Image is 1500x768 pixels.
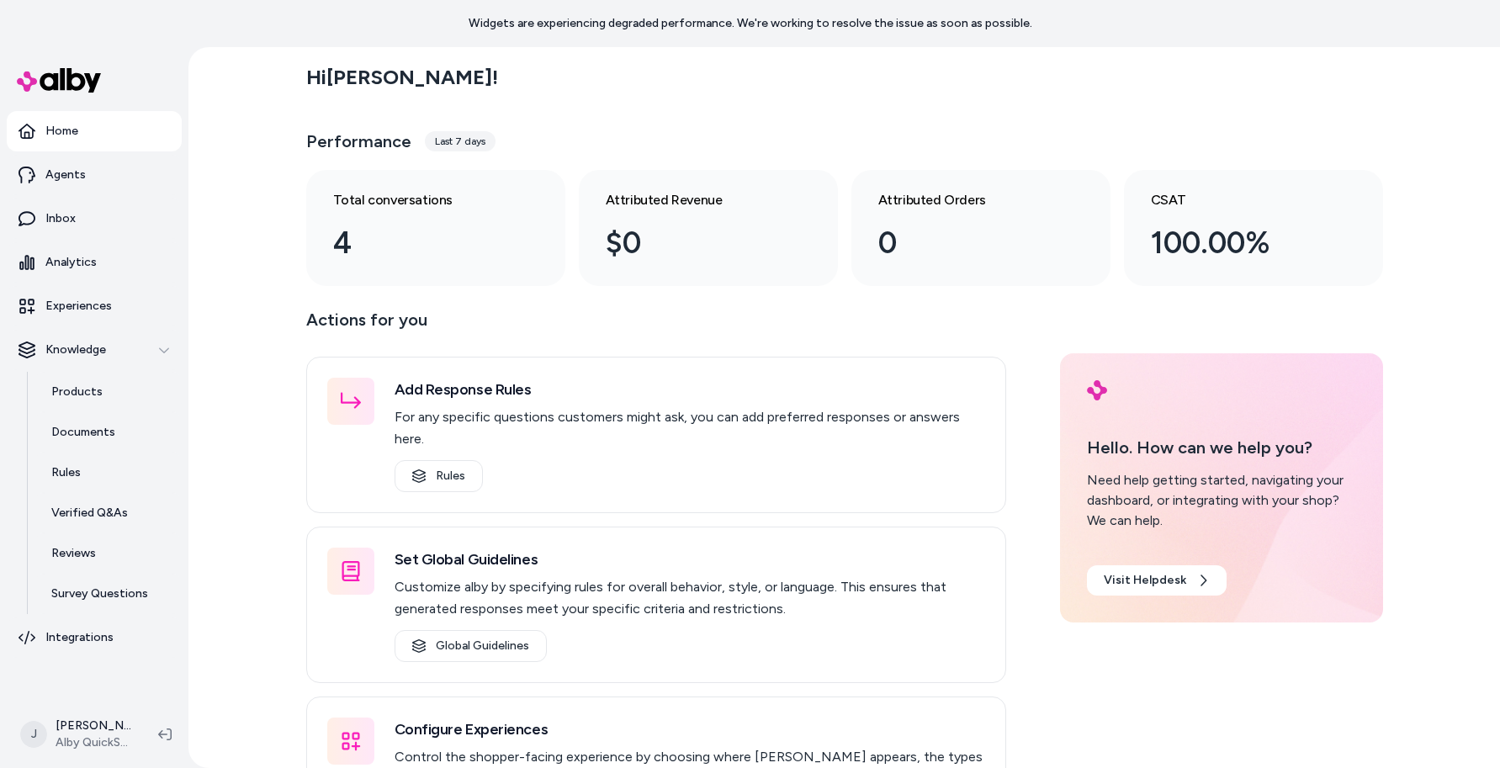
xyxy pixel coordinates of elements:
div: 4 [333,220,511,266]
a: CSAT 100.00% [1124,170,1383,286]
div: Last 7 days [425,131,496,151]
p: Agents [45,167,86,183]
h3: Total conversations [333,190,511,210]
p: Hello. How can we help you? [1087,435,1356,460]
a: Analytics [7,242,182,283]
a: Products [34,372,182,412]
a: Experiences [7,286,182,326]
p: Home [45,123,78,140]
div: 100.00% [1151,220,1329,266]
h3: Performance [306,130,411,153]
img: alby Logo [17,68,101,93]
p: Actions for you [306,306,1006,347]
p: Experiences [45,298,112,315]
h3: CSAT [1151,190,1329,210]
p: For any specific questions customers might ask, you can add preferred responses or answers here. [395,406,985,450]
h3: Attributed Revenue [606,190,784,210]
span: Alby QuickStart Store [56,734,131,751]
a: Inbox [7,199,182,239]
p: Integrations [45,629,114,646]
a: Survey Questions [34,574,182,614]
p: Knowledge [45,342,106,358]
p: Widgets are experiencing degraded performance. We're working to resolve the issue as soon as poss... [469,15,1032,32]
span: J [20,721,47,748]
a: Rules [34,453,182,493]
a: Attributed Revenue $0 [579,170,838,286]
a: Documents [34,412,182,453]
a: Visit Helpdesk [1087,565,1227,596]
a: Home [7,111,182,151]
p: Survey Questions [51,585,148,602]
a: Integrations [7,617,182,658]
h3: Configure Experiences [395,718,985,741]
p: Inbox [45,210,76,227]
a: Total conversations 4 [306,170,565,286]
p: Verified Q&As [51,505,128,522]
p: Analytics [45,254,97,271]
p: Products [51,384,103,400]
button: J[PERSON_NAME]Alby QuickStart Store [10,707,145,761]
div: 0 [878,220,1057,266]
h3: Attributed Orders [878,190,1057,210]
a: Agents [7,155,182,195]
h3: Set Global Guidelines [395,548,985,571]
div: $0 [606,220,784,266]
h2: Hi [PERSON_NAME] ! [306,65,498,90]
a: Rules [395,460,483,492]
a: Verified Q&As [34,493,182,533]
p: Reviews [51,545,96,562]
a: Reviews [34,533,182,574]
p: [PERSON_NAME] [56,718,131,734]
button: Knowledge [7,330,182,370]
p: Customize alby by specifying rules for overall behavior, style, or language. This ensures that ge... [395,576,985,620]
h3: Add Response Rules [395,378,985,401]
a: Attributed Orders 0 [851,170,1110,286]
div: Need help getting started, navigating your dashboard, or integrating with your shop? We can help. [1087,470,1356,531]
a: Global Guidelines [395,630,547,662]
p: Rules [51,464,81,481]
img: alby Logo [1087,380,1107,400]
p: Documents [51,424,115,441]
